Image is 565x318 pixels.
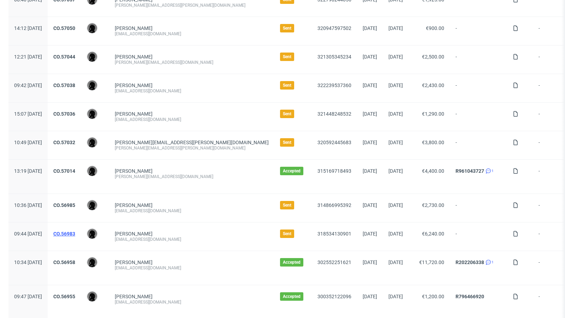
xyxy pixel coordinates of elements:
span: 1 [492,259,494,265]
span: - [456,231,501,242]
span: 15:07 [DATE] [14,111,42,117]
a: [PERSON_NAME] [115,54,153,60]
img: Dawid Urbanowicz [87,23,97,33]
a: [PERSON_NAME] [115,294,153,299]
span: [DATE] [363,202,377,208]
span: - [539,82,565,94]
span: €900.00 [426,25,444,31]
span: [DATE] [363,140,377,145]
a: 321305345234 [317,54,351,60]
div: [EMAIL_ADDRESS][DOMAIN_NAME] [115,31,269,37]
span: 14:12 [DATE] [14,25,42,31]
span: - [539,111,565,122]
div: [EMAIL_ADDRESS][DOMAIN_NAME] [115,299,269,305]
span: [DATE] [363,25,377,31]
span: €2,500.00 [422,54,444,60]
span: - [539,25,565,37]
span: Sent [283,25,291,31]
span: 10:49 [DATE] [14,140,42,145]
span: - [539,259,565,276]
span: €3,800.00 [422,140,444,145]
a: 322239537360 [317,82,351,88]
a: [PERSON_NAME] [115,231,153,237]
div: [EMAIL_ADDRESS][DOMAIN_NAME] [115,265,269,271]
span: - [539,294,565,311]
span: €1,290.00 [422,111,444,117]
span: [DATE] [388,202,403,208]
span: - [539,231,565,242]
img: Dawid Urbanowicz [87,166,97,176]
span: - [456,25,501,37]
span: 13:19 [DATE] [14,168,42,174]
span: Sent [283,111,291,117]
span: 10:34 [DATE] [14,259,42,265]
div: [PERSON_NAME][EMAIL_ADDRESS][PERSON_NAME][DOMAIN_NAME] [115,145,269,151]
a: 315169718493 [317,168,351,174]
span: €2,730.00 [422,202,444,208]
a: CO.56983 [53,231,75,237]
span: [DATE] [388,259,403,265]
span: 09:44 [DATE] [14,231,42,237]
a: [PERSON_NAME] [115,82,153,88]
span: 10:36 [DATE] [14,202,42,208]
span: [DATE] [388,231,403,237]
span: [DATE] [388,140,403,145]
span: €1,200.00 [422,294,444,299]
span: [PERSON_NAME][EMAIL_ADDRESS][PERSON_NAME][DOMAIN_NAME] [115,140,269,145]
span: [DATE] [363,294,377,299]
img: Dawid Urbanowicz [87,200,97,210]
a: [PERSON_NAME] [115,259,153,265]
a: [PERSON_NAME] [115,25,153,31]
span: Accepted [283,259,301,265]
span: €4,400.00 [422,168,444,174]
span: [DATE] [388,25,403,31]
span: €6,240.00 [422,231,444,237]
a: 1 [484,168,494,174]
span: - [539,140,565,151]
img: Dawid Urbanowicz [87,80,97,90]
span: - [539,168,565,185]
span: [DATE] [388,54,403,60]
img: Dawid Urbanowicz [87,229,97,239]
a: CO.56955 [53,294,75,299]
span: [DATE] [363,168,377,174]
span: Sent [283,202,291,208]
span: - [456,202,501,214]
div: [PERSON_NAME][EMAIL_ADDRESS][DOMAIN_NAME] [115,60,269,65]
span: €2,430.00 [422,82,444,88]
a: [PERSON_NAME] [115,168,153,174]
a: [PERSON_NAME] [115,202,153,208]
span: - [456,140,501,151]
span: Sent [283,82,291,88]
a: CO.57032 [53,140,75,145]
div: [PERSON_NAME][EMAIL_ADDRESS][PERSON_NAME][DOMAIN_NAME] [115,2,269,8]
span: 12:21 [DATE] [14,54,42,60]
a: R202206338 [456,259,484,265]
a: 320947597502 [317,25,351,31]
a: 314866995392 [317,202,351,208]
a: 320592445683 [317,140,351,145]
span: [DATE] [388,82,403,88]
img: Dawid Urbanowicz [87,292,97,301]
a: 302552251621 [317,259,351,265]
a: R961043727 [456,168,484,174]
img: Dawid Urbanowicz [87,137,97,147]
a: 321448248532 [317,111,351,117]
a: CO.57050 [53,25,75,31]
a: CO.57038 [53,82,75,88]
div: [EMAIL_ADDRESS][DOMAIN_NAME] [115,237,269,242]
span: Sent [283,140,291,145]
span: [DATE] [363,54,377,60]
span: Accepted [283,294,301,299]
span: [DATE] [388,294,403,299]
span: 09:42 [DATE] [14,82,42,88]
a: R796466920 [456,294,484,299]
img: Dawid Urbanowicz [87,109,97,119]
div: [PERSON_NAME][EMAIL_ADDRESS][DOMAIN_NAME] [115,174,269,179]
span: - [456,111,501,122]
a: CO.57044 [53,54,75,60]
span: - [456,54,501,65]
img: Dawid Urbanowicz [87,52,97,62]
a: [PERSON_NAME] [115,111,153,117]
span: 09:47 [DATE] [14,294,42,299]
